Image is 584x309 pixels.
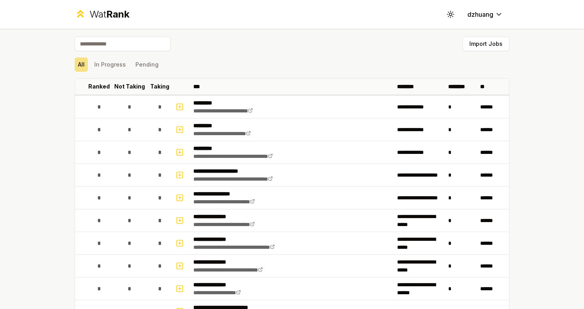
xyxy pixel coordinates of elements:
span: Rank [106,8,129,20]
a: WatRank [75,8,129,21]
button: In Progress [91,57,129,72]
p: Taking [150,83,169,91]
span: dzhuang [467,10,493,19]
p: Ranked [88,83,110,91]
div: Wat [89,8,129,21]
button: Pending [132,57,162,72]
button: dzhuang [461,7,509,22]
button: Import Jobs [463,37,509,51]
button: All [75,57,88,72]
p: Not Taking [114,83,145,91]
